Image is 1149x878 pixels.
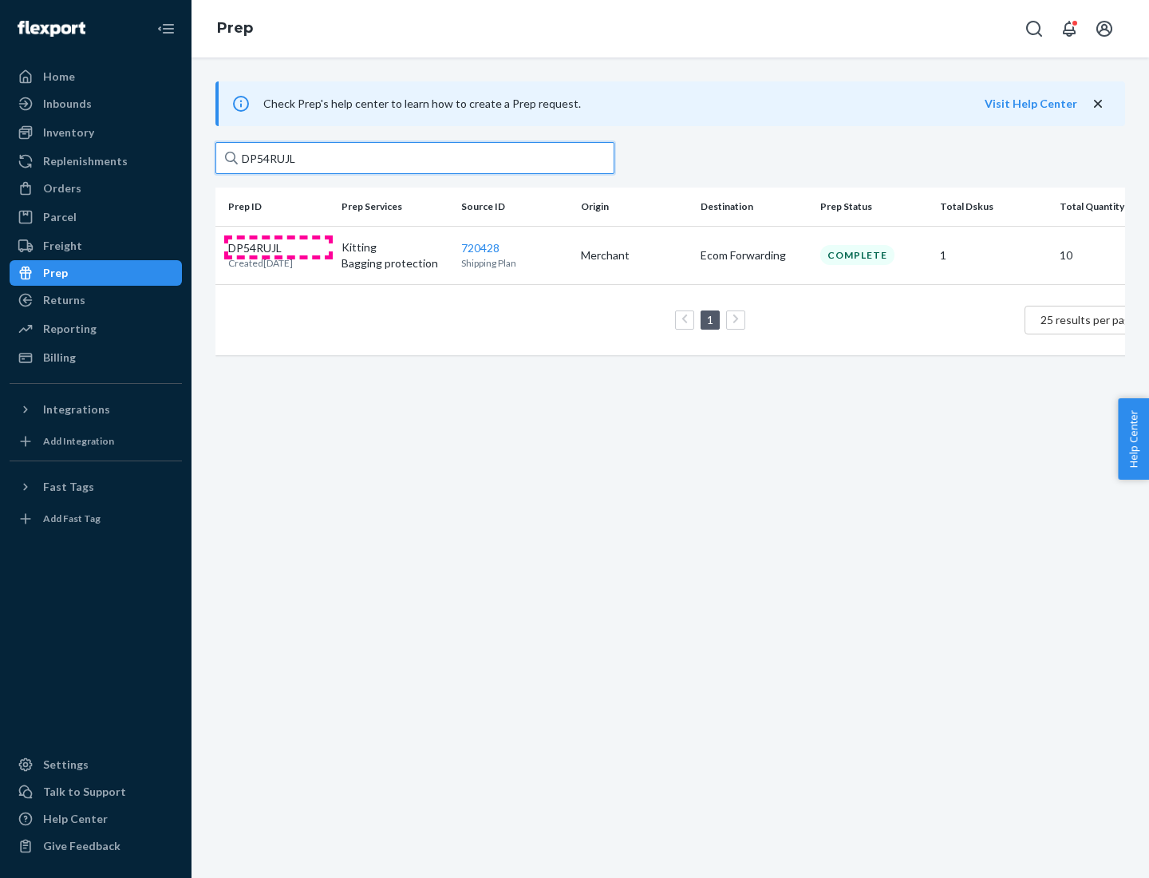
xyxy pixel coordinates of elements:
div: Replenishments [43,153,128,169]
a: 720428 [461,241,499,255]
th: Total Dskus [934,188,1053,226]
button: Help Center [1118,398,1149,480]
a: Talk to Support [10,779,182,805]
a: Help Center [10,806,182,832]
div: Freight [43,238,82,254]
button: close [1090,96,1106,113]
div: Reporting [43,321,97,337]
button: Integrations [10,397,182,422]
input: Search prep jobs [215,142,614,174]
p: Created [DATE] [228,256,293,270]
a: Billing [10,345,182,370]
p: Ecom Forwarding [701,247,807,263]
a: Prep [217,19,253,37]
div: Parcel [43,209,77,225]
img: Flexport logo [18,21,85,37]
a: Add Integration [10,429,182,454]
p: DP54RUJL [228,240,293,256]
div: Returns [43,292,85,308]
p: Kitting [342,239,448,255]
a: Freight [10,233,182,259]
th: Prep Status [814,188,934,226]
a: Add Fast Tag [10,506,182,532]
button: Open account menu [1088,13,1120,45]
button: Give Feedback [10,833,182,859]
a: Home [10,64,182,89]
button: Fast Tags [10,474,182,500]
a: Prep [10,260,182,286]
div: Give Feedback [43,838,120,854]
button: Close Navigation [150,13,182,45]
a: Settings [10,752,182,777]
div: Add Integration [43,434,114,448]
p: 1 [940,247,1047,263]
a: Returns [10,287,182,313]
button: Open Search Box [1018,13,1050,45]
p: Merchant [581,247,688,263]
div: Complete [820,245,894,265]
p: Shipping Plan [461,256,568,270]
ol: breadcrumbs [204,6,266,52]
div: Prep [43,265,68,281]
span: Check Prep's help center to learn how to create a Prep request. [263,97,581,110]
button: Visit Help Center [985,96,1077,112]
div: Integrations [43,401,110,417]
div: Add Fast Tag [43,512,101,525]
div: Talk to Support [43,784,126,800]
div: Fast Tags [43,479,94,495]
a: Inbounds [10,91,182,117]
div: Home [43,69,75,85]
th: Prep Services [335,188,455,226]
div: Orders [43,180,81,196]
a: Replenishments [10,148,182,174]
a: Parcel [10,204,182,230]
div: Inbounds [43,96,92,112]
div: Inventory [43,125,94,140]
div: Help Center [43,811,108,827]
div: Billing [43,350,76,366]
span: 25 results per page [1040,313,1137,326]
a: Reporting [10,316,182,342]
th: Prep ID [215,188,335,226]
button: Open notifications [1053,13,1085,45]
th: Source ID [455,188,574,226]
th: Origin [574,188,694,226]
a: Orders [10,176,182,201]
a: Page 1 is your current page [704,313,717,326]
a: Inventory [10,120,182,145]
p: Bagging protection [342,255,448,271]
div: Settings [43,757,89,773]
th: Destination [694,188,814,226]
